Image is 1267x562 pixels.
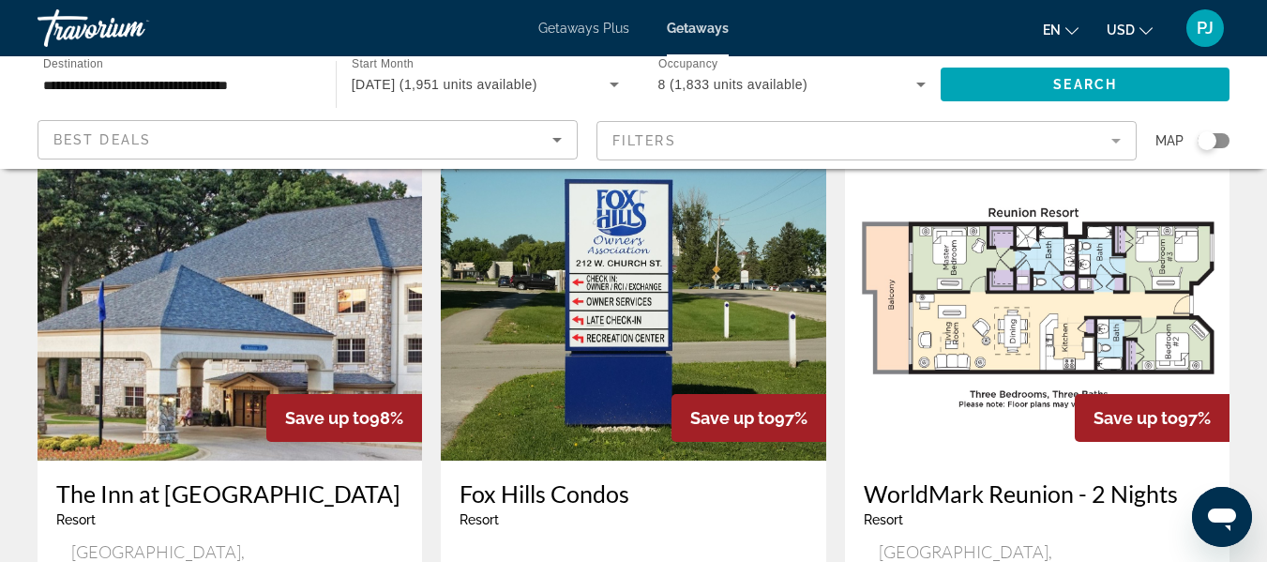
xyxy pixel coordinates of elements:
button: Search [941,68,1229,101]
img: 1245E02X.jpg [441,160,825,461]
a: Getaways Plus [538,21,629,36]
span: Best Deals [53,132,151,147]
a: Getaways [667,21,729,36]
span: Destination [43,57,103,69]
span: 8 (1,833 units available) [658,77,808,92]
button: Change language [1043,16,1078,43]
a: Fox Hills Condos [460,479,807,508]
span: [DATE] (1,951 units available) [352,77,537,92]
a: WorldMark Reunion - 2 Nights [864,479,1211,508]
iframe: Button to launch messaging window [1192,487,1252,547]
span: Save up to [690,408,775,428]
span: Resort [864,512,903,527]
span: PJ [1197,19,1214,38]
img: C666E01X.jpg [38,160,422,461]
span: Map [1155,128,1184,154]
span: Save up to [1094,408,1178,428]
mat-select: Sort by [53,129,562,151]
a: The Inn at [GEOGRAPHIC_DATA] [56,479,403,508]
span: Start Month [352,58,414,70]
button: User Menu [1181,8,1229,48]
span: en [1043,23,1061,38]
span: Resort [460,512,499,527]
div: 97% [1075,394,1229,442]
span: Search [1053,77,1117,92]
span: Resort [56,512,96,527]
span: Occupancy [658,58,717,70]
div: 98% [266,394,422,442]
img: C409F01X.jpg [845,160,1229,461]
div: 97% [671,394,826,442]
span: Save up to [285,408,370,428]
button: Change currency [1107,16,1153,43]
span: USD [1107,23,1135,38]
a: Travorium [38,4,225,53]
button: Filter [596,120,1137,161]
